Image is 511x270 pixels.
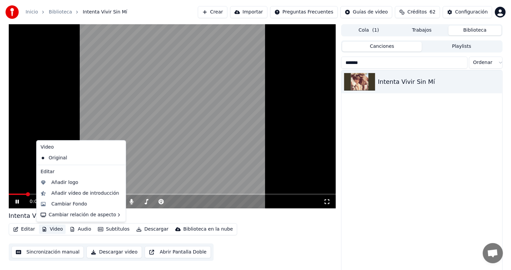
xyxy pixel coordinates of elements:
span: Créditos [407,9,427,15]
button: Playlists [422,42,502,52]
button: Crear [198,6,227,18]
div: Editar [38,166,124,177]
div: Cambiar relación de aspecto [38,209,124,220]
button: Sincronización manual [11,246,84,258]
button: Canciones [342,42,422,52]
a: Inicio [26,9,38,15]
div: Configuración [455,9,488,15]
button: Preguntas Frecuentes [270,6,338,18]
button: Subtítulos [95,225,132,234]
button: Guías de video [340,6,392,18]
span: 0:09 [30,198,40,205]
button: Trabajos [395,26,448,35]
button: Editar [10,225,38,234]
button: Audio [67,225,94,234]
button: Video [39,225,66,234]
div: Biblioteca en la nube [183,226,233,233]
span: Ordenar [473,59,492,66]
div: Intenta Vivir Sin Mí [378,77,499,87]
div: Añadir logo [51,179,78,186]
a: Biblioteca [49,9,72,15]
button: Configuración [443,6,492,18]
a: Chat abierto [483,243,503,263]
div: Añadir vídeo de introducción [51,190,119,197]
div: / [30,198,46,205]
button: Abrir Pantalla Doble [145,246,211,258]
button: Importar [230,6,267,18]
span: 62 [430,9,436,15]
span: ( 1 ) [372,27,379,34]
button: Descargar [134,225,171,234]
button: Cola [342,26,395,35]
nav: breadcrumb [26,9,127,15]
div: Video [38,142,124,153]
button: Descargar video [86,246,142,258]
div: Cambiar Fondo [51,201,87,207]
img: youka [5,5,19,19]
span: Intenta Vivir Sin Mí [83,9,127,15]
button: Biblioteca [448,26,502,35]
div: Intenta Vivir Sin Mí [9,211,66,221]
div: Original [38,153,114,163]
button: Créditos62 [395,6,440,18]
